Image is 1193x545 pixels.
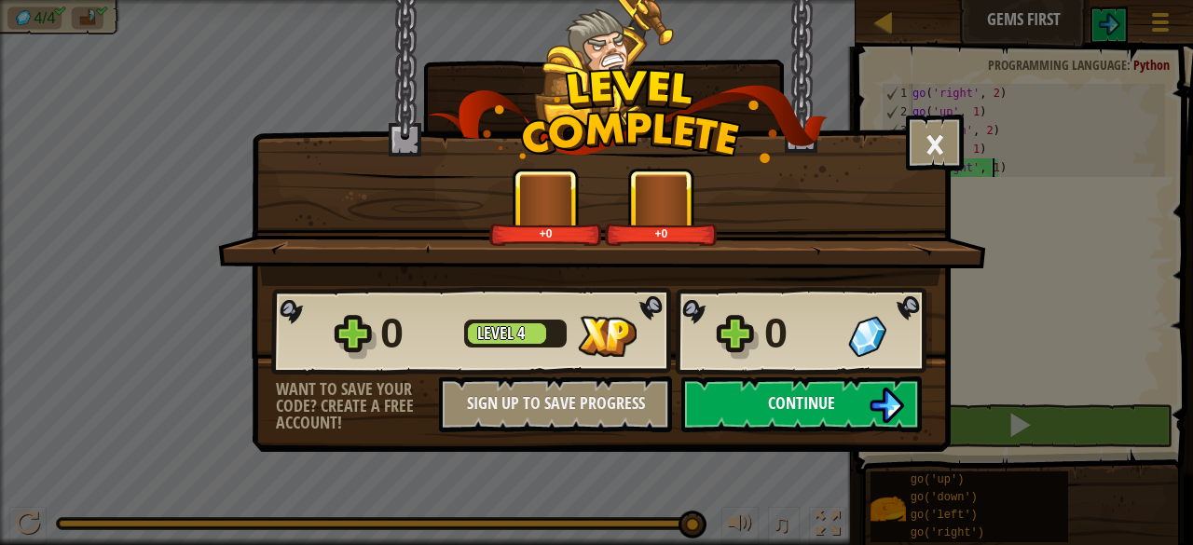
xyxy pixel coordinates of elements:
img: Gems Gained [848,316,886,357]
div: +0 [493,226,598,240]
img: Continue [869,388,904,423]
div: Want to save your code? Create a free account! [276,381,439,431]
span: Continue [768,391,835,415]
span: Level [477,321,517,345]
div: 0 [380,304,453,363]
div: +0 [609,226,714,240]
button: × [906,115,964,170]
span: 4 [517,321,525,345]
button: Continue [681,376,922,432]
div: 0 [764,304,837,363]
button: Sign Up to Save Progress [439,376,672,432]
img: XP Gained [578,316,637,357]
img: level_complete.png [428,69,828,163]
